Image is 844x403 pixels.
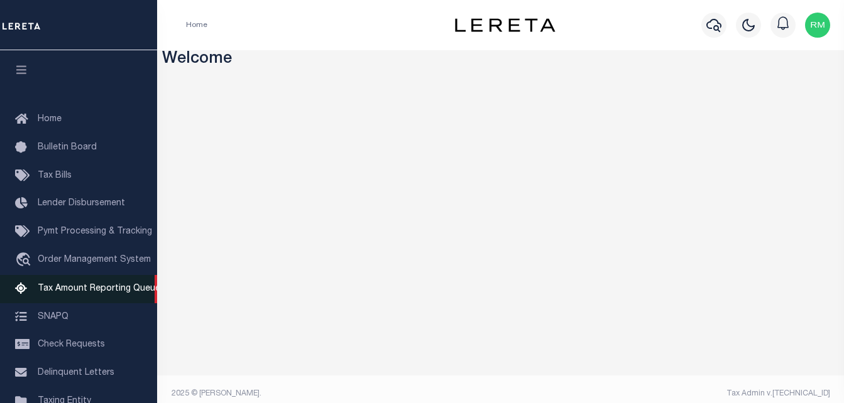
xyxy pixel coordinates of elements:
h3: Welcome [162,50,840,70]
span: SNAPQ [38,312,69,321]
span: Tax Bills [38,171,72,180]
span: Delinquent Letters [38,368,114,377]
li: Home [186,19,207,31]
div: Tax Admin v.[TECHNICAL_ID] [510,388,830,399]
i: travel_explore [15,252,35,269]
span: Check Requests [38,340,105,349]
img: logo-dark.svg [455,18,556,32]
span: Lender Disbursement [38,199,125,208]
span: Pymt Processing & Tracking [38,227,152,236]
img: svg+xml;base64,PHN2ZyB4bWxucz0iaHR0cDovL3d3dy53My5vcmcvMjAwMC9zdmciIHBvaW50ZXItZXZlbnRzPSJub25lIi... [805,13,830,38]
div: 2025 © [PERSON_NAME]. [162,388,501,399]
span: Home [38,115,62,124]
span: Bulletin Board [38,143,97,152]
span: Order Management System [38,255,151,264]
span: Tax Amount Reporting Queue [38,284,160,293]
